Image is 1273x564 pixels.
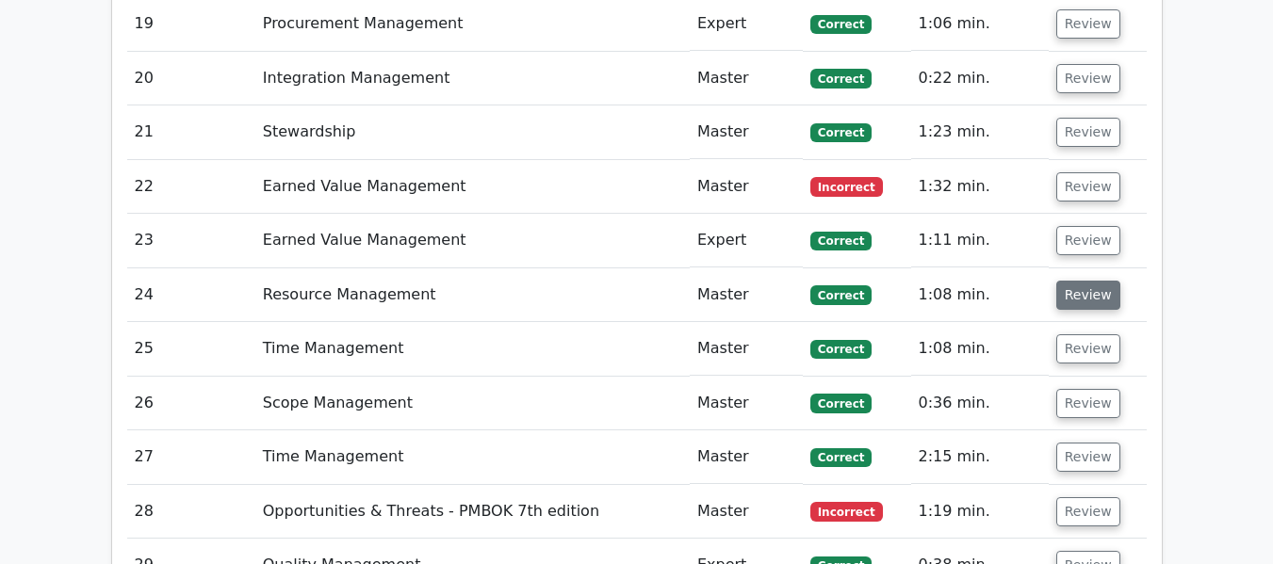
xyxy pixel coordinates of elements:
[690,485,803,539] td: Master
[690,214,803,267] td: Expert
[810,285,872,304] span: Correct
[690,377,803,430] td: Master
[911,268,1049,322] td: 1:08 min.
[1056,9,1120,39] button: Review
[690,105,803,159] td: Master
[127,485,255,539] td: 28
[911,485,1049,539] td: 1:19 min.
[911,105,1049,159] td: 1:23 min.
[1056,172,1120,201] button: Review
[810,69,872,88] span: Correct
[911,430,1049,484] td: 2:15 min.
[127,214,255,267] td: 23
[1056,443,1120,472] button: Review
[127,160,255,214] td: 22
[255,377,690,430] td: Scope Management
[1056,226,1120,255] button: Review
[127,322,255,376] td: 25
[255,485,690,539] td: Opportunities & Threats - PMBOK 7th edition
[255,430,690,484] td: Time Management
[127,268,255,322] td: 24
[690,52,803,105] td: Master
[810,177,883,196] span: Incorrect
[127,377,255,430] td: 26
[911,52,1049,105] td: 0:22 min.
[255,214,690,267] td: Earned Value Management
[1056,64,1120,93] button: Review
[911,377,1049,430] td: 0:36 min.
[810,232,872,250] span: Correct
[911,160,1049,214] td: 1:32 min.
[690,322,803,376] td: Master
[255,268,690,322] td: Resource Management
[690,268,803,322] td: Master
[1056,281,1120,310] button: Review
[690,430,803,484] td: Master
[255,52,690,105] td: Integration Management
[810,15,872,34] span: Correct
[911,214,1049,267] td: 1:11 min.
[810,340,872,359] span: Correct
[1056,497,1120,526] button: Review
[127,52,255,105] td: 20
[911,322,1049,376] td: 1:08 min.
[810,448,872,467] span: Correct
[127,105,255,159] td: 21
[255,160,690,214] td: Earned Value Management
[1056,118,1120,147] button: Review
[690,160,803,214] td: Master
[1056,334,1120,363] button: Review
[255,322,690,376] td: Time Management
[810,502,883,521] span: Incorrect
[127,430,255,484] td: 27
[810,123,872,142] span: Correct
[1056,389,1120,418] button: Review
[810,394,872,412] span: Correct
[255,105,690,159] td: Stewardship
